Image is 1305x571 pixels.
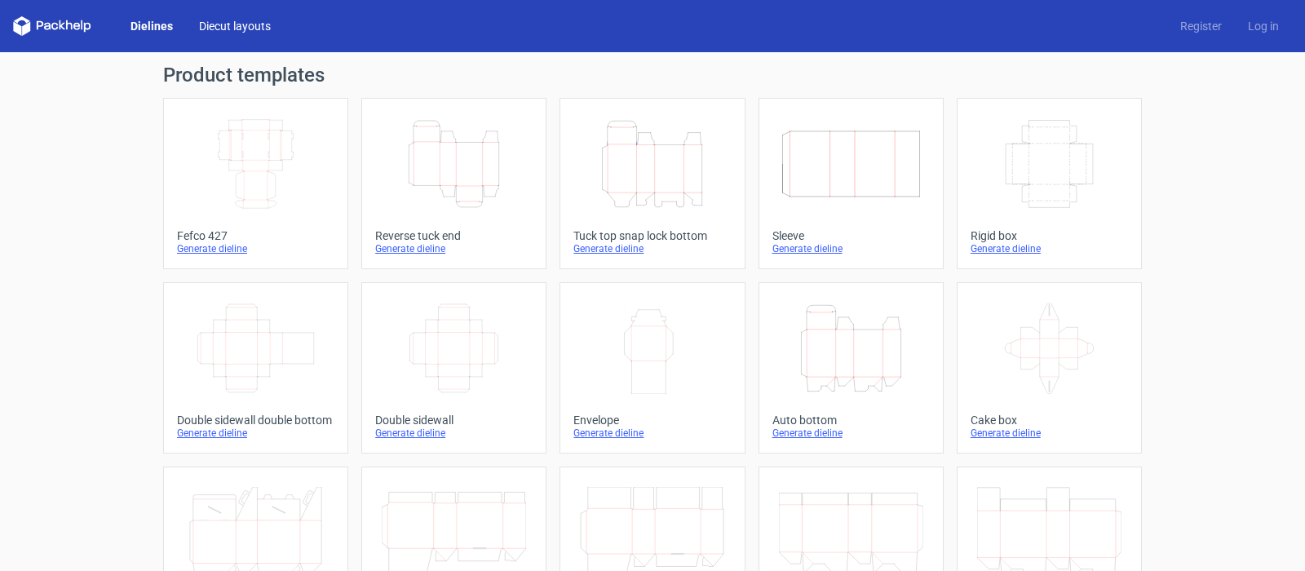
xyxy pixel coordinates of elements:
[177,414,334,427] div: Double sidewall double bottom
[759,98,944,269] a: SleeveGenerate dieline
[375,427,533,440] div: Generate dieline
[163,282,348,454] a: Double sidewall double bottomGenerate dieline
[759,282,944,454] a: Auto bottomGenerate dieline
[361,98,546,269] a: Reverse tuck endGenerate dieline
[772,229,930,242] div: Sleeve
[772,242,930,255] div: Generate dieline
[177,242,334,255] div: Generate dieline
[361,282,546,454] a: Double sidewallGenerate dieline
[163,98,348,269] a: Fefco 427Generate dieline
[560,282,745,454] a: EnvelopeGenerate dieline
[957,98,1142,269] a: Rigid boxGenerate dieline
[117,18,186,34] a: Dielines
[573,242,731,255] div: Generate dieline
[971,427,1128,440] div: Generate dieline
[375,229,533,242] div: Reverse tuck end
[375,242,533,255] div: Generate dieline
[573,414,731,427] div: Envelope
[1167,18,1235,34] a: Register
[957,282,1142,454] a: Cake boxGenerate dieline
[971,229,1128,242] div: Rigid box
[772,414,930,427] div: Auto bottom
[573,427,731,440] div: Generate dieline
[1235,18,1292,34] a: Log in
[177,229,334,242] div: Fefco 427
[772,427,930,440] div: Generate dieline
[971,242,1128,255] div: Generate dieline
[573,229,731,242] div: Tuck top snap lock bottom
[375,414,533,427] div: Double sidewall
[971,414,1128,427] div: Cake box
[177,427,334,440] div: Generate dieline
[560,98,745,269] a: Tuck top snap lock bottomGenerate dieline
[186,18,284,34] a: Diecut layouts
[163,65,1142,85] h1: Product templates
